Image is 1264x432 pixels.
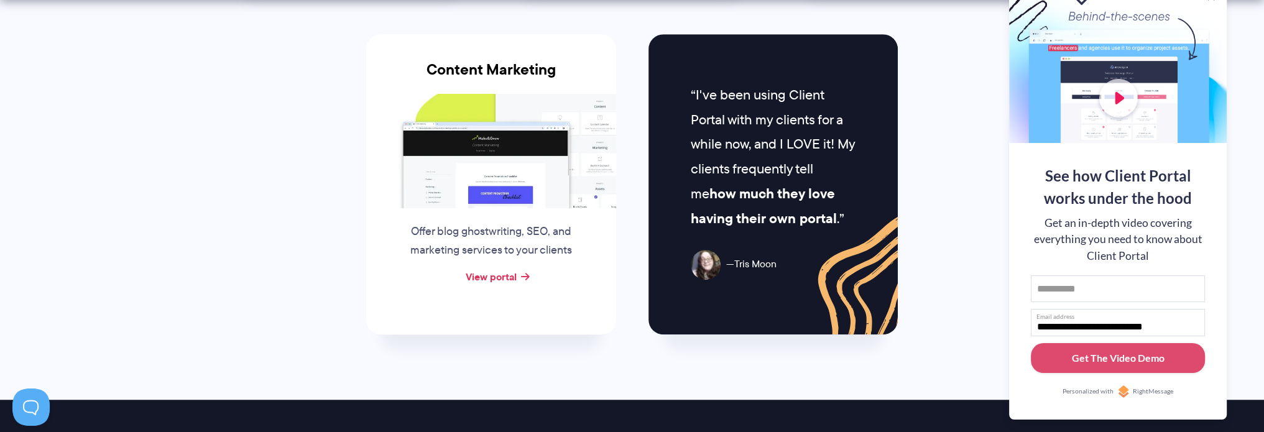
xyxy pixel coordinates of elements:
[1031,343,1205,374] button: Get The Video Demo
[1031,215,1205,264] div: Get an in-depth video covering everything you need to know about Client Portal
[1031,165,1205,209] div: See how Client Portal works under the hood
[397,223,586,260] p: Offer blog ghostwriting, SEO, and marketing services to your clients
[726,255,777,273] span: Tris Moon
[1117,385,1130,398] img: Personalized with RightMessage
[366,61,616,93] h3: Content Marketing
[1063,387,1114,397] span: Personalized with
[1031,385,1205,398] a: Personalized withRightMessage
[691,83,856,231] p: I've been using Client Portal with my clients for a while now, and I LOVE it! My clients frequent...
[1133,387,1173,397] span: RightMessage
[466,269,517,284] a: View portal
[1031,309,1205,336] input: Email address
[1072,351,1165,365] div: Get The Video Demo
[12,388,50,426] iframe: Toggle Customer Support
[691,183,837,229] strong: how much they love having their own portal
